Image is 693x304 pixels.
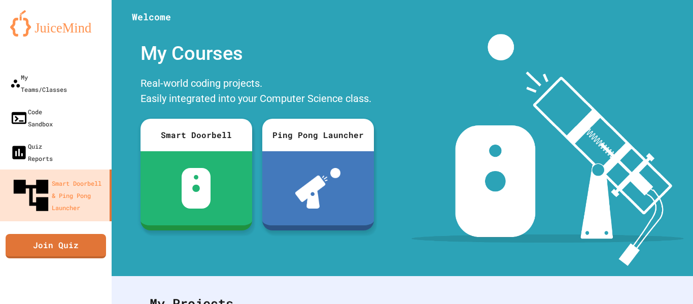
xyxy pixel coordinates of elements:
img: banner-image-my-projects.png [411,34,683,266]
img: logo-orange.svg [10,10,101,37]
div: Real-world coding projects. Easily integrated into your Computer Science class. [135,73,379,111]
img: ppl-with-ball.png [295,168,340,209]
div: Smart Doorbell [141,119,252,151]
div: My Teams/Classes [10,71,67,95]
div: Smart Doorbell & Ping Pong Launcher [10,175,106,216]
a: Join Quiz [6,234,106,258]
div: Ping Pong Launcher [262,119,374,151]
div: Code Sandbox [10,106,53,130]
div: Quiz Reports [10,140,53,164]
div: My Courses [135,34,379,73]
img: sdb-white.svg [182,168,211,209]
